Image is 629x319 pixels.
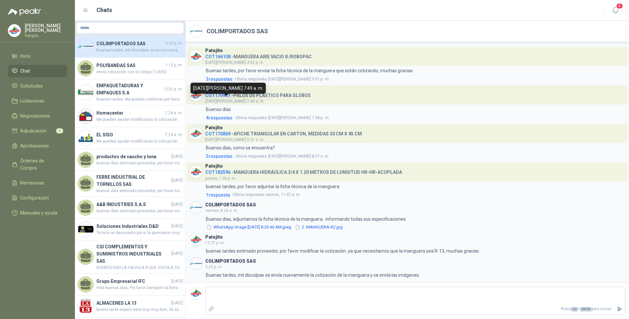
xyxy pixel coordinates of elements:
[8,8,41,16] img: Logo peakr
[96,131,164,138] h4: EL SISO
[96,96,183,103] span: Buenas tardes. Me puedes confirmar por favor el recibido de esta orden de compra
[205,60,264,65] span: [DATE][PERSON_NAME] 4:02 p. m.
[96,285,183,291] span: Hola buenos días, Por favor compartir la ficha técnica.
[190,287,202,299] img: Company Logo
[205,176,236,181] span: jueves, 1:26 p. m.
[8,140,67,152] a: Aprobaciones
[207,27,268,36] h2: COLIMPORTADOS SAS
[20,157,61,172] span: Órdenes de Compra
[205,235,223,239] h3: Patojito
[8,192,67,204] a: Configuración
[78,39,93,54] img: Company Logo
[8,207,67,219] a: Manuales y ayuda
[96,299,170,307] h4: ALMACENES LA 13
[233,191,264,198] span: Ultima respuesta
[205,93,231,98] span: COT170901
[78,84,93,100] img: Company Logo
[25,34,67,38] p: Patojito
[609,5,621,16] button: 8
[75,127,185,149] a: Company LogoEL SISO7:24 a. m.Me puedes ayudar modificando la cotización por favor
[8,177,67,189] a: Remisiones
[75,241,185,274] a: CSI COMPLEMENTOS Y SUMINISTROS INDUSTRIALES SAS[DATE]BUENOS DIAS LA VALVULA A QUE VOLTAJE DE TRAB...
[205,52,312,59] h4: - MANGUERA AIRE VACIO 8 /ROBOPAC
[165,132,183,138] span: 7:24 a. m.
[614,303,625,315] button: Enviar
[75,219,185,241] a: Company LogoSoluciones Industriales D&D[DATE]Te hice un descuento por si te parecieron muy caras,...
[8,65,67,77] a: Chat
[205,130,362,136] h4: - AFICHE TRIANGULAR EN CARTON, MEDIDAS 30 CM X 45 CM
[96,47,183,53] span: Buenas tardes, mil disculpas se envía nuevamente la cotización de la manguera y se envía las imág...
[96,307,183,313] span: Buena tarde espero este muy muy bien, de acuerdo a la informacion que me brinda fabricante no hab...
[190,25,202,37] img: Company Logo
[235,115,267,121] span: Ultima respuesta
[205,259,256,263] h3: COLIMPORTADOS SAS
[96,230,183,236] span: Te hice un descuento por si te parecieron muy caras, quedo atento
[205,91,311,97] h4: - PALOS DE PLASTICO PARA GLOBOS
[75,274,185,296] a: Grupo Empresarial IFC[DATE]Hola buenos días, Por favor compartir la ficha técnica.
[96,117,183,123] span: Me puedes ayudar modificando la cotización por favor
[20,209,57,216] span: Manuales y ayuda
[205,208,238,213] span: viernes, 8:26 a. m.
[206,191,230,199] span: 1 respuesta
[165,62,183,68] span: 1:15 p. m.
[96,62,164,69] h4: POLYBANDAS SAS
[205,191,625,199] a: 1respuestaUltima respuestaviernes, 11:57 a. m.
[8,95,67,107] a: Licitaciones
[205,131,231,136] span: COT170869
[96,243,170,265] h4: CSI COMPLEMENTOS Y SUMINISTROS INDUSTRIALES SAS
[96,138,183,145] span: Me puedes ayudar modificando la cotización por favor
[78,222,93,237] img: Company Logo
[78,298,93,314] img: Company Logo
[96,109,164,117] h4: Homecenter
[20,142,49,149] span: Aprobaciones
[171,251,183,257] span: [DATE]
[235,76,267,82] span: Ultima respuesta
[165,110,183,116] span: 7:24 a. m.
[171,177,183,184] span: [DATE]
[165,40,183,47] span: 2:23 p. m.
[96,6,112,15] h1: Chats
[190,127,202,140] img: Company Logo
[96,160,183,166] span: buenos días estimado proveedor, por favor modificar la cotización. ya que necesitamos que la mang...
[205,203,256,207] h3: COLIMPORTADOS SAS
[190,166,202,178] img: Company Logo
[205,99,264,104] span: [DATE][PERSON_NAME] 7:49 a. m.
[20,179,44,187] span: Remisiones
[206,183,339,190] p: buenas tardes, por favor adjuntar la ficha técnica de la manguera
[206,224,292,231] button: WhatsApp Image [DATE] 8.20.46 AM.jpeg
[96,278,170,285] h4: Grupo Empresarial IFC
[8,155,67,174] a: Órdenes de Compra
[20,127,47,134] span: Adjudicación
[217,303,614,315] p: Pulsa + para enviar
[8,24,21,37] img: Company Logo
[205,137,264,142] span: [DATE][PERSON_NAME] 8:31 a. m.
[163,86,183,92] span: 12:51 p. m.
[205,126,223,130] h3: Patojito
[96,208,183,214] span: buenos días estimado proveedor, por favor modificar la cotización. ya que necesitamos que la mang...
[205,54,231,59] span: COT166108
[206,247,479,255] p: buenas tardes estimado proveedor, por favor modificar la cotización. ya que necesitamos que la ma...
[96,188,183,194] span: buenos días estimado proveedor, por favor modificar la cotización. ya que necesitamos que la mang...
[25,23,67,33] p: [PERSON_NAME] [PERSON_NAME]
[20,67,30,75] span: Chat
[294,224,343,231] button: 2. MANGUERA-R2.jpg
[205,170,231,175] span: COT182596
[233,191,301,198] span: viernes, 11:57 a. m.
[206,76,233,83] span: 3 respuesta s
[206,67,413,74] p: Buenas tardes, por favor enviar la ficha técnica de la manguera que están cotizando, muchas gracias
[580,307,592,312] span: ENTER
[205,114,625,121] a: 4respuestasUltima respuesta[DATE][PERSON_NAME] 1:38 p. m.
[75,296,185,317] a: Company LogoALMACENES LA 13[DATE]Buena tarde espero este muy muy bien, de acuerdo a la informacio...
[206,215,406,223] p: Buenos dias, adjuntamos la ficha técnica de la manguera, informando todas sus especificaciones
[75,105,185,127] a: Company LogoHomecenter7:24 a. m.Me puedes ayudar modificando la cotización por favor
[190,201,202,214] img: Company Logo
[96,40,164,47] h4: COLIMPORTADOS SAS
[206,271,420,279] p: Buenas tardes, mil disculpas se envía nuevamente la cotización de la manguera y se envía las imág...
[171,201,183,208] span: [DATE]
[20,112,50,119] span: Negociaciones
[75,171,185,197] a: FERRE INDUSTRIAL DE TORNILLOS SAS[DATE]buenos días estimado proveedor, por favor modificar la cot...
[235,76,330,82] span: [DATE][PERSON_NAME] 3:01 p. m.
[56,128,63,133] span: 1
[75,197,185,219] a: A&B INDUSTRIES S.A.S[DATE]buenos días estimado proveedor, por favor modificar la cotización. ya q...
[75,149,185,171] a: productos de caucho y lona[DATE]buenos días estimado proveedor, por favor modificar la cotización...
